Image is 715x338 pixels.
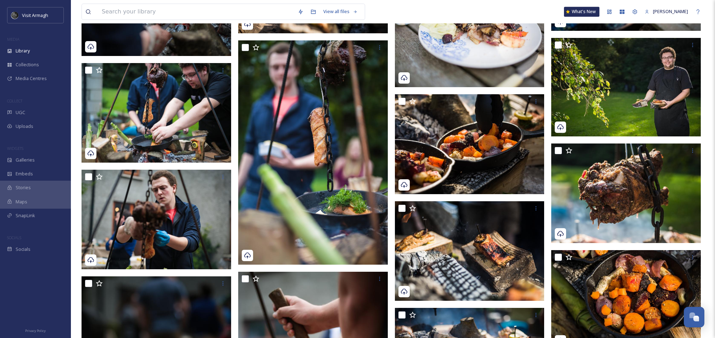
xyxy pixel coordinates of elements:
[16,157,35,163] span: Galleries
[16,170,33,177] span: Embeds
[238,40,388,265] img: 265A0083.tif
[16,47,30,54] span: Library
[564,7,599,17] a: What's New
[7,146,23,151] span: WIDGETS
[22,12,48,18] span: Visit Armagh
[16,212,35,219] span: SnapLink
[653,8,688,15] span: [PERSON_NAME]
[16,61,39,68] span: Collections
[16,246,30,253] span: Socials
[16,109,25,116] span: UGC
[551,38,701,136] img: 265A0285.tif
[98,4,294,19] input: Search your library
[16,184,31,191] span: Stories
[684,307,704,327] button: Open Chat
[7,98,22,103] span: COLLECT
[16,75,47,82] span: Media Centres
[641,5,692,18] a: [PERSON_NAME]
[395,201,544,301] img: 265A0219.tif
[7,235,21,240] span: SOCIALS
[82,170,231,270] img: 265A0069.tif
[551,143,701,243] img: 265A0228.tif
[25,326,46,334] a: Privacy Policy
[11,12,18,19] img: THE-FIRST-PLACE-VISIT-ARMAGH.COM-BLACK.jpg
[16,198,27,205] span: Maps
[16,123,33,130] span: Uploads
[82,63,231,163] img: 265A0079.tif
[395,94,544,194] img: 265A0229.tif
[7,36,19,42] span: MEDIA
[320,5,361,18] a: View all files
[25,328,46,333] span: Privacy Policy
